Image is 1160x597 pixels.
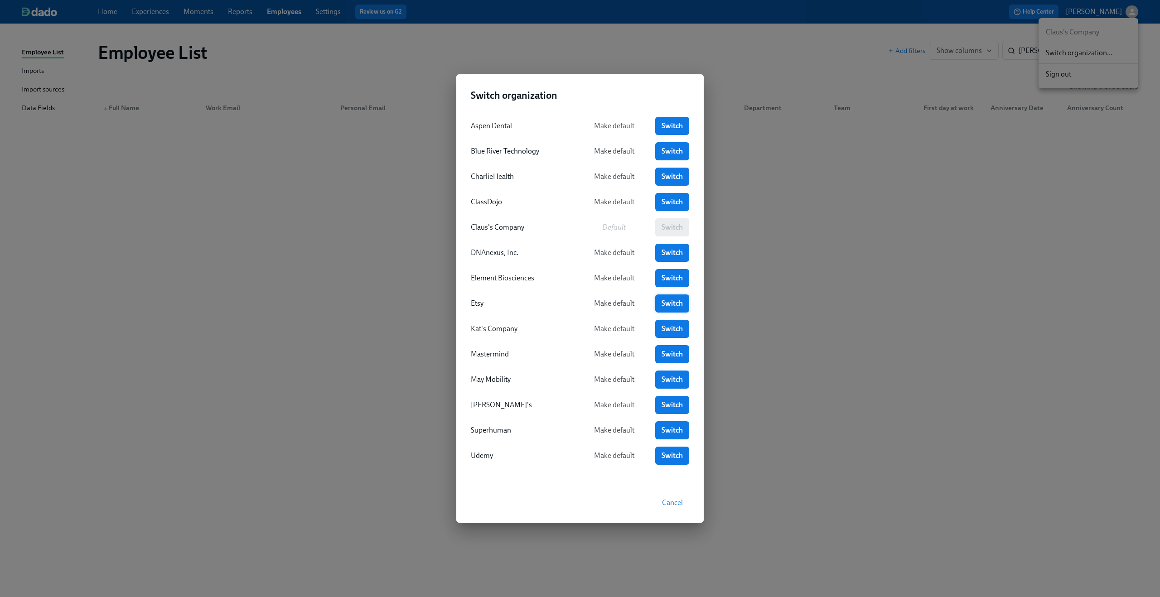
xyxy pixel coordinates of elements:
[471,146,573,156] div: Blue River Technology
[662,147,683,156] span: Switch
[471,375,573,385] div: May Mobility
[655,371,689,389] a: Switch
[586,350,642,359] span: Make default
[662,299,683,308] span: Switch
[471,89,689,102] h2: Switch organization
[586,426,642,435] span: Make default
[586,375,642,384] span: Make default
[471,349,573,359] div: Mastermind
[655,168,689,186] a: Switch
[471,172,573,182] div: CharlieHealth
[580,294,648,313] button: Make default
[655,320,689,338] a: Switch
[586,299,642,308] span: Make default
[655,421,689,439] a: Switch
[586,248,642,257] span: Make default
[662,350,683,359] span: Switch
[471,451,573,461] div: Udemy
[662,375,683,384] span: Switch
[655,396,689,414] a: Switch
[586,147,642,156] span: Make default
[580,345,648,363] button: Make default
[586,324,642,333] span: Make default
[580,269,648,287] button: Make default
[580,371,648,389] button: Make default
[580,142,648,160] button: Make default
[655,447,689,465] a: Switch
[580,244,648,262] button: Make default
[580,117,648,135] button: Make default
[471,197,573,207] div: ClassDojo
[471,121,573,131] div: Aspen Dental
[586,172,642,181] span: Make default
[655,244,689,262] a: Switch
[662,498,683,507] span: Cancel
[662,274,683,283] span: Switch
[655,294,689,313] a: Switch
[655,345,689,363] a: Switch
[662,324,683,333] span: Switch
[471,324,573,334] div: Kat's Company
[586,121,642,130] span: Make default
[662,121,683,130] span: Switch
[471,248,573,258] div: DNAnexus, Inc.
[471,298,573,308] div: Etsy
[586,400,642,409] span: Make default
[471,425,573,435] div: Superhuman
[662,172,683,181] span: Switch
[580,193,648,211] button: Make default
[471,400,573,410] div: [PERSON_NAME]'s
[662,197,683,207] span: Switch
[655,269,689,287] a: Switch
[580,421,648,439] button: Make default
[471,273,573,283] div: Element Biosciences
[655,193,689,211] a: Switch
[662,426,683,435] span: Switch
[580,447,648,465] button: Make default
[655,142,689,160] a: Switch
[580,396,648,414] button: Make default
[656,494,689,512] button: Cancel
[586,451,642,460] span: Make default
[662,248,683,257] span: Switch
[580,320,648,338] button: Make default
[655,117,689,135] a: Switch
[662,451,683,460] span: Switch
[662,400,683,409] span: Switch
[580,168,648,186] button: Make default
[586,197,642,207] span: Make default
[471,222,573,232] div: Claus's Company
[586,274,642,283] span: Make default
